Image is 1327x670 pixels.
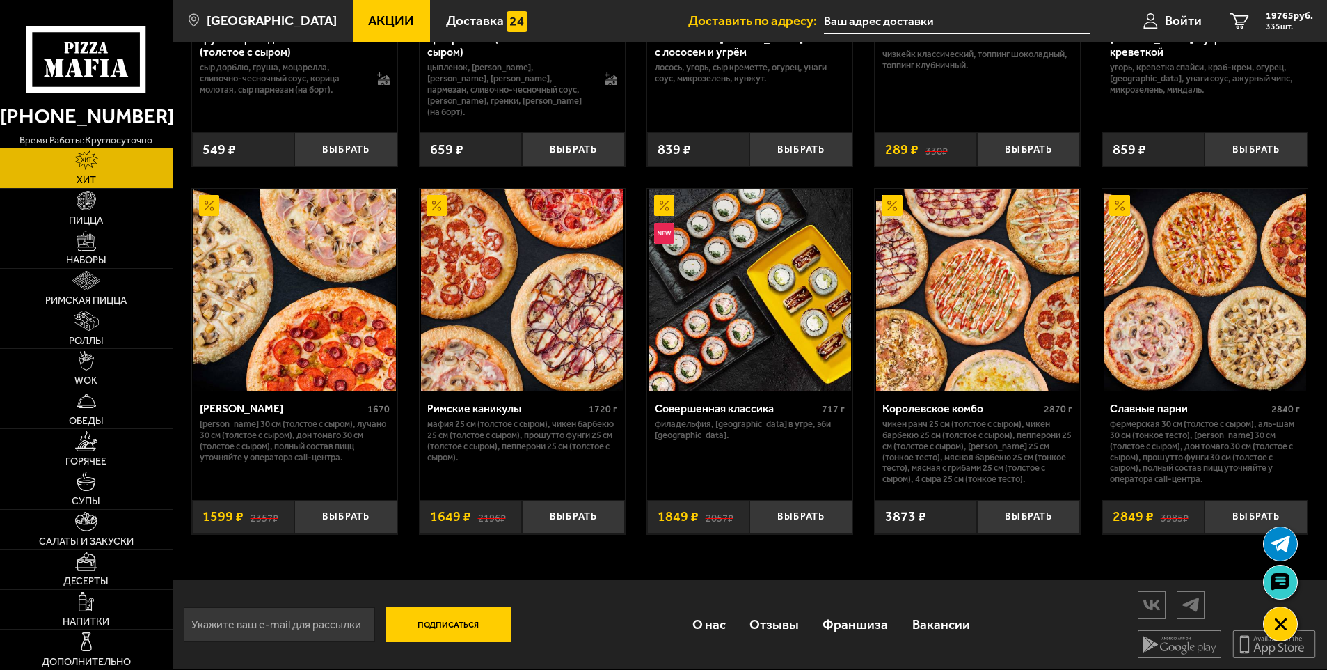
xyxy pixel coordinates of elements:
span: 2840 г [1271,403,1300,415]
button: Выбрать [977,500,1080,534]
p: Фермерская 30 см (толстое с сыром), Аль-Шам 30 см (тонкое тесто), [PERSON_NAME] 30 см (толстое с ... [1110,419,1300,485]
span: 1649 ₽ [430,510,471,524]
img: Римские каникулы [421,189,623,391]
img: vk [1138,593,1165,617]
p: сыр дорблю, груша, моцарелла, сливочно-чесночный соус, корица молотая, сыр пармезан (на борт). [200,62,364,95]
img: 15daf4d41897b9f0e9f617042186c801.svg [507,11,527,32]
span: Акции [368,14,414,27]
img: Королевское комбо [876,189,1079,391]
a: Вакансии [900,602,982,647]
p: цыпленок, [PERSON_NAME], [PERSON_NAME], [PERSON_NAME], пармезан, сливочно-чесночный соус, [PERSON... [427,62,591,117]
span: 1670 [367,403,390,415]
span: 19765 руб. [1266,11,1313,21]
a: АкционныйКоролевское комбо [875,189,1080,391]
button: Выбрать [294,500,397,534]
span: Хит [77,176,96,185]
a: АкционныйСлавные парни [1102,189,1308,391]
img: Акционный [654,195,675,216]
span: Пицца [69,216,103,226]
p: Филадельфия, [GEOGRAPHIC_DATA] в угре, Эби [GEOGRAPHIC_DATA]. [655,419,845,441]
p: Чикен Ранч 25 см (толстое с сыром), Чикен Барбекю 25 см (толстое с сыром), Пепперони 25 см (толст... [882,419,1072,485]
span: 1599 ₽ [202,510,244,524]
a: АкционныйРимские каникулы [420,189,625,391]
span: Горячее [65,457,106,467]
div: Славные парни [1110,402,1268,415]
span: 717 г [822,403,845,415]
span: 3873 ₽ [885,510,926,524]
span: Дополнительно [42,657,131,667]
div: [PERSON_NAME] [200,402,364,415]
img: Славные парни [1104,189,1306,391]
div: [PERSON_NAME] с угрём и креветкой [1110,32,1273,59]
img: Совершенная классика [649,189,851,391]
p: лосось, угорь, Сыр креметте, огурец, унаги соус, микрозелень, кунжут. [655,62,845,84]
span: Салаты и закуски [39,537,134,547]
div: Груша горгондзола 25 см (толстое с сыром) [200,32,363,59]
button: Выбрать [977,132,1080,166]
span: 859 ₽ [1113,143,1146,157]
p: [PERSON_NAME] 30 см (толстое с сыром), Лучано 30 см (толстое с сыром), Дон Томаго 30 см (толстое ... [200,419,390,463]
span: 549 ₽ [202,143,236,157]
span: Обеды [69,416,104,426]
s: 2057 ₽ [706,510,733,524]
img: Акционный [199,195,220,216]
button: Выбрать [522,132,625,166]
span: Римская пицца [45,296,127,306]
s: 2196 ₽ [478,510,506,524]
span: WOK [74,376,97,386]
a: Франшиза [811,602,900,647]
input: Ваш адрес доставки [824,8,1089,34]
button: Выбрать [1205,132,1308,166]
span: [GEOGRAPHIC_DATA] [207,14,337,27]
img: tg [1177,593,1204,617]
s: 330 ₽ [925,143,948,157]
span: 839 ₽ [658,143,691,157]
p: угорь, креветка спайси, краб-крем, огурец, [GEOGRAPHIC_DATA], унаги соус, ажурный чипс, микрозеле... [1110,62,1300,95]
s: 2357 ₽ [251,510,278,524]
button: Выбрать [294,132,397,166]
p: Мафия 25 см (толстое с сыром), Чикен Барбекю 25 см (толстое с сыром), Прошутто Фунги 25 см (толст... [427,419,617,463]
a: АкционныйНовинкаСовершенная классика [647,189,852,391]
img: Акционный [882,195,903,216]
div: Запеченный [PERSON_NAME] с лососем и угрём [655,32,818,59]
div: Цезарь 25 см (толстое с сыром) [427,32,591,59]
div: Королевское комбо [882,402,1040,415]
span: 659 ₽ [430,143,463,157]
span: 1849 ₽ [658,510,699,524]
span: Десерты [63,577,109,586]
span: Доставить по адресу: [688,14,824,27]
div: Римские каникулы [427,402,585,415]
img: Новинка [654,223,675,244]
a: Отзывы [738,602,811,647]
span: 2849 ₽ [1113,510,1154,524]
button: Выбрать [749,500,852,534]
span: Напитки [63,617,109,627]
button: Выбрать [522,500,625,534]
span: Роллы [69,336,104,346]
span: Доставка [446,14,504,27]
span: Наборы [66,256,106,265]
span: 335 шт. [1266,22,1313,31]
button: Подписаться [386,607,511,642]
p: Чизкейк классический, топпинг шоколадный, топпинг клубничный. [882,49,1072,71]
a: О нас [681,602,738,647]
div: Совершенная классика [655,402,818,415]
span: 289 ₽ [885,143,919,157]
a: АкционныйХет Трик [192,189,397,391]
img: Акционный [1109,195,1130,216]
img: Акционный [427,195,447,216]
img: Хет Трик [193,189,396,391]
button: Выбрать [749,132,852,166]
input: Укажите ваш e-mail для рассылки [184,607,375,642]
s: 3985 ₽ [1161,510,1189,524]
span: Войти [1165,14,1202,27]
span: Супы [72,497,100,506]
span: 1720 г [589,403,617,415]
button: Выбрать [1205,500,1308,534]
span: 2870 г [1044,403,1072,415]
